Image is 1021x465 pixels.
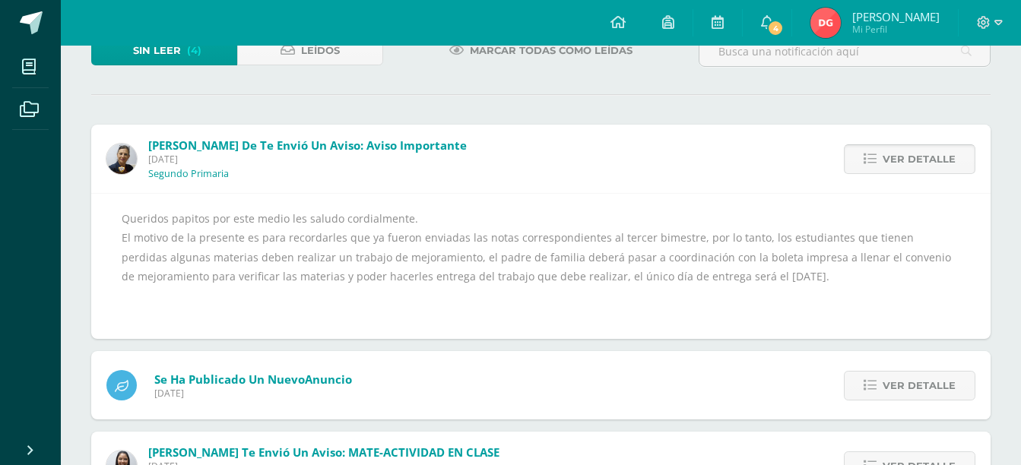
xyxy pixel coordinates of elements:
[148,444,499,460] span: [PERSON_NAME] te envió un aviso: MATE-ACTIVIDAD EN CLASE
[767,20,784,36] span: 4
[148,168,229,180] p: Segundo Primaria
[301,36,340,65] span: Leídos
[883,372,956,400] span: Ver detalle
[133,36,181,65] span: Sin leer
[154,372,352,387] span: Se ha publicado un nuevo
[148,153,467,166] span: [DATE]
[305,372,352,387] span: Anuncio
[91,36,237,65] a: Sin leer(4)
[852,23,940,36] span: Mi Perfil
[154,387,352,400] span: [DATE]
[187,36,201,65] span: (4)
[852,9,940,24] span: [PERSON_NAME]
[810,8,841,38] img: 524e5e165ab05b99f82cdf515d1ec6f0.png
[148,138,467,153] span: [PERSON_NAME] de te envió un aviso: Aviso Importante
[470,36,633,65] span: Marcar todas como leídas
[106,144,137,174] img: 67f0ede88ef848e2db85819136c0f493.png
[122,209,960,324] div: Queridos papitos por este medio les saludo cordialmente. El motivo de la presente es para recorda...
[237,36,383,65] a: Leídos
[699,36,990,66] input: Busca una notificación aquí
[883,145,956,173] span: Ver detalle
[430,36,652,65] a: Marcar todas como leídas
